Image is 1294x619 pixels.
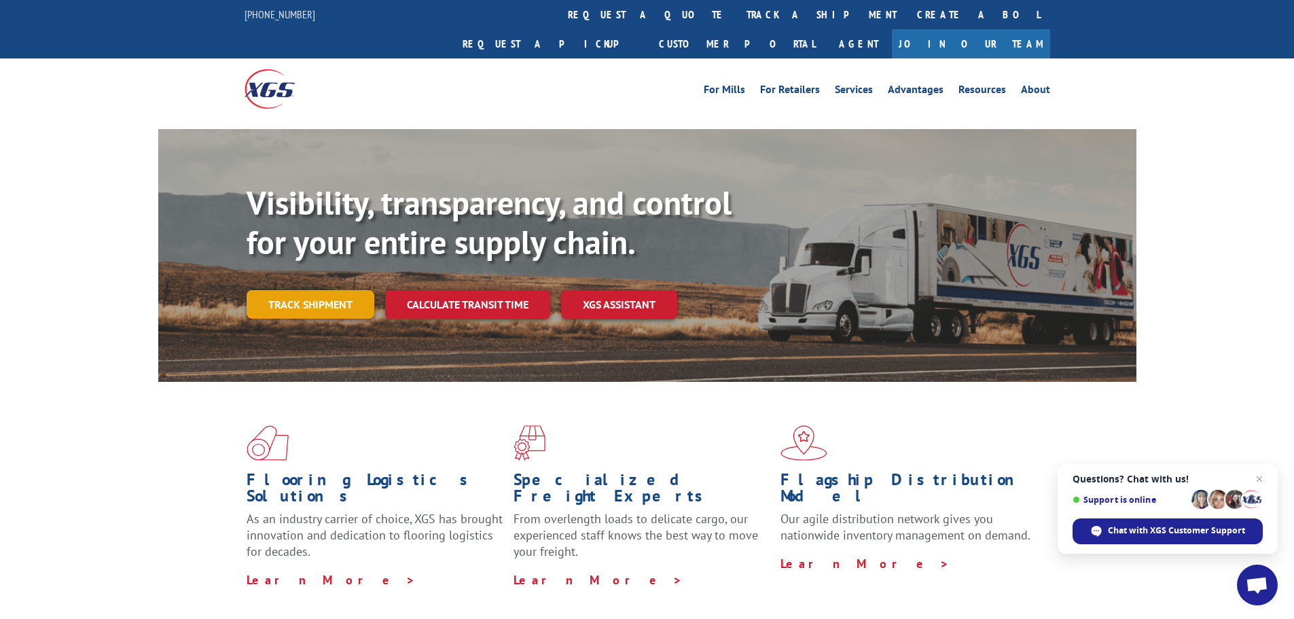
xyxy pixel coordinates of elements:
span: Our agile distribution network gives you nationwide inventory management on demand. [780,511,1030,543]
a: Learn More > [780,556,950,571]
span: Close chat [1251,471,1268,487]
a: For Mills [704,84,745,99]
img: xgs-icon-flagship-distribution-model-red [780,425,827,461]
a: Calculate transit time [385,290,550,319]
a: Learn More > [514,572,683,588]
span: Support is online [1073,495,1187,505]
a: Track shipment [247,290,374,319]
a: For Retailers [760,84,820,99]
a: Request a pickup [452,29,649,58]
a: [PHONE_NUMBER] [245,7,315,21]
p: From overlength loads to delicate cargo, our experienced staff knows the best way to move your fr... [514,511,770,571]
img: xgs-icon-focused-on-flooring-red [514,425,545,461]
a: XGS ASSISTANT [561,290,677,319]
a: Learn More > [247,572,416,588]
a: Advantages [888,84,943,99]
a: Services [835,84,873,99]
h1: Flooring Logistics Solutions [247,472,503,511]
b: Visibility, transparency, and control for your entire supply chain. [247,181,732,263]
a: Agent [825,29,892,58]
img: xgs-icon-total-supply-chain-intelligence-red [247,425,289,461]
div: Chat with XGS Customer Support [1073,518,1263,544]
a: Resources [958,84,1006,99]
a: Join Our Team [892,29,1050,58]
span: Questions? Chat with us! [1073,474,1263,484]
h1: Specialized Freight Experts [514,472,770,511]
a: Customer Portal [649,29,825,58]
h1: Flagship Distribution Model [780,472,1037,511]
a: About [1021,84,1050,99]
div: Open chat [1237,565,1278,605]
span: As an industry carrier of choice, XGS has brought innovation and dedication to flooring logistics... [247,511,503,559]
span: Chat with XGS Customer Support [1108,525,1245,537]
